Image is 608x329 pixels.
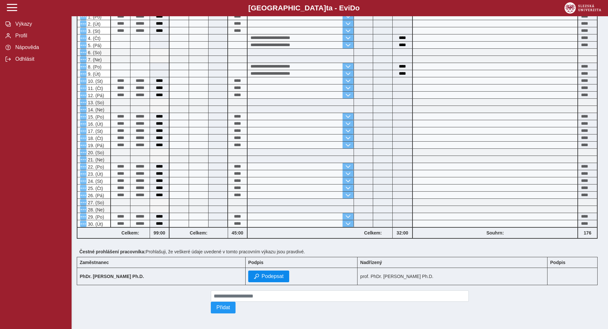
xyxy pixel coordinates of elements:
button: Menu [80,192,87,198]
button: Menu [80,63,87,70]
b: 99:00 [150,230,169,235]
button: Menu [80,171,87,177]
button: Menu [80,56,87,63]
span: 22. (Po) [87,164,104,170]
button: Přidat [211,302,236,313]
span: 1. (Po) [87,14,101,19]
span: 19. (Pá) [87,143,104,148]
b: Čestné prohlášení pracovníka: [79,249,146,254]
b: Celkem: [354,230,392,235]
td: prof. PhDr. [PERSON_NAME] Ph.D. [358,268,547,285]
img: logo_web_su.png [564,2,601,14]
span: 25. (Čt) [87,186,103,191]
span: 23. (Út) [87,171,103,177]
b: 32:00 [393,230,412,235]
button: Menu [80,120,87,127]
span: 3. (St) [87,29,100,34]
button: Menu [80,199,87,206]
button: Menu [80,149,87,156]
span: 4. (Čt) [87,36,101,41]
b: [GEOGRAPHIC_DATA] a - Evi [20,4,588,12]
button: Menu [80,49,87,56]
button: Menu [80,221,87,227]
button: Menu [80,78,87,84]
span: 14. (Ne) [87,107,104,112]
span: 30. (Út) [87,221,103,227]
button: Podepsat [248,271,289,282]
div: Prohlašuji, že veškeré údaje uvedené v tomto pracovním výkazu jsou pravdivé. [77,247,603,257]
button: Menu [80,156,87,163]
span: 11. (Čt) [87,86,103,91]
span: D [350,4,355,12]
span: 20. (So) [87,150,104,155]
b: Zaměstnanec [80,260,109,265]
button: Menu [80,42,87,48]
span: 17. (St) [87,129,103,134]
b: PhDr. [PERSON_NAME] Ph.D. [80,274,144,279]
span: Profil [13,33,66,39]
button: Menu [80,128,87,134]
b: Nadřízený [360,260,382,265]
span: Nápověda [13,44,66,50]
button: Menu [80,163,87,170]
b: Podpis [248,260,263,265]
span: Výkazy [13,21,66,27]
button: Menu [80,92,87,98]
span: 2. (Út) [87,21,101,27]
button: Menu [80,28,87,34]
span: 9. (Út) [87,71,101,77]
button: Menu [80,113,87,120]
span: 29. (Po) [87,214,104,220]
b: Celkem: [169,230,228,235]
span: 15. (Po) [87,114,104,120]
span: 5. (Pá) [87,43,101,48]
span: 18. (Čt) [87,136,103,141]
span: 7. (Ne) [87,57,102,62]
button: Menu [80,106,87,113]
b: Podpis [550,260,565,265]
span: o [355,4,360,12]
b: Souhrn: [486,230,504,235]
span: 28. (Ne) [87,207,104,212]
button: Menu [80,206,87,213]
span: 24. (St) [87,179,103,184]
span: Přidat [216,305,230,310]
span: 10. (St) [87,79,103,84]
button: Menu [80,135,87,141]
button: Menu [80,70,87,77]
button: Menu [80,213,87,220]
button: Menu [80,178,87,184]
span: 16. (Út) [87,121,103,127]
button: Menu [80,142,87,148]
span: 27. (So) [87,200,104,205]
span: 12. (Pá) [87,93,104,98]
span: Podepsat [262,273,284,279]
span: t [326,4,328,12]
button: Menu [80,185,87,191]
button: Menu [80,85,87,91]
span: 13. (So) [87,100,104,105]
button: Menu [80,20,87,27]
button: Menu [80,13,87,20]
span: 8. (Po) [87,64,101,70]
span: 26. (Pá) [87,193,104,198]
button: Menu [80,99,87,106]
button: Menu [80,35,87,41]
span: Odhlásit [13,56,66,62]
b: 176 [578,230,597,235]
span: 21. (Ne) [87,157,104,162]
span: 6. (So) [87,50,101,55]
b: Celkem: [111,230,150,235]
b: 45:00 [228,230,247,235]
